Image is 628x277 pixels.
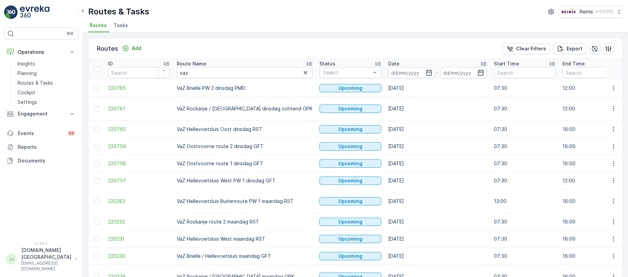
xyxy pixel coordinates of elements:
div: JJ [6,254,17,265]
td: 16:00 [559,189,628,213]
a: 220263 [108,198,170,205]
p: Engagement [18,110,65,117]
p: 99 [69,131,74,136]
div: Toggle Row Selected [94,85,100,91]
div: Toggle Row Selected [94,161,100,166]
p: Upcoming [338,105,362,112]
p: Upcoming [338,85,362,92]
p: Upcoming [338,253,362,260]
td: 07:30 [490,121,559,138]
p: Date [388,60,399,67]
p: End Time [562,60,585,67]
button: Upcoming [319,105,381,113]
p: Reports [18,144,75,150]
p: ID [108,60,113,67]
button: Add [119,44,144,52]
p: Status [319,60,335,67]
img: logo_light-DOdMpM7g.png [20,5,49,19]
td: VaZ Hellevoetsluis West maandag RST [173,230,316,248]
p: Upcoming [338,143,362,150]
div: Toggle Row Selected [94,253,100,259]
img: Reinis-Logo-Vrijstaand_Tekengebied-1-copy2_aBO4n7j.png [561,8,577,15]
input: Search [562,67,624,78]
td: 07:30 [490,230,559,248]
button: Upcoming [319,197,381,205]
p: Routes & Tasks [88,6,149,17]
p: Settings [18,99,37,106]
td: 12:00 [559,80,628,97]
td: 07:30 [490,172,559,189]
td: 16:00 [559,138,628,155]
p: Route Name [177,60,206,67]
p: Clear Filters [516,45,546,52]
a: 220231 [108,236,170,242]
td: [DATE] [385,172,490,189]
td: [DATE] [385,97,490,121]
p: Documents [18,157,75,164]
td: 07:30 [490,80,559,97]
a: Cockpit [15,88,78,97]
a: Documents [4,154,78,168]
a: Settings [15,97,78,107]
p: Events [18,130,63,137]
img: logo [4,5,18,19]
span: Tasks [114,22,128,29]
button: Upcoming [319,159,381,168]
td: 07:30 [490,97,559,121]
a: Planning [15,69,78,78]
p: Start Time [494,60,519,67]
div: Toggle Row Selected [94,127,100,132]
p: ( +02:00 ) [596,9,613,14]
td: 07:30 [490,138,559,155]
td: VaZ Brielle PW 2 dinsdag PMD [173,80,316,97]
td: [DATE] [385,138,490,155]
button: Upcoming [319,84,381,92]
p: Upcoming [338,160,362,167]
td: [DATE] [385,155,490,172]
td: [DATE] [385,80,490,97]
input: dd/mm/yyyy [440,67,487,78]
button: Operations [4,45,78,59]
button: Upcoming [319,218,381,226]
button: Upcoming [319,235,381,243]
span: 220761 [108,105,170,112]
p: Upcoming [338,177,362,184]
button: JJ[DOMAIN_NAME][GEOGRAPHIC_DATA][EMAIL_ADDRESS][DOMAIN_NAME] [4,247,78,272]
p: Reinis [580,8,593,15]
td: VaZ Brielle / Hellevoetsluis maandag GFT [173,248,316,265]
td: 07:30 [490,155,559,172]
p: Planning [18,70,37,77]
td: 16:00 [559,248,628,265]
td: [DATE] [385,248,490,265]
td: [DATE] [385,213,490,230]
p: Upcoming [338,218,362,225]
td: 13:00 [490,189,559,213]
td: 16:00 [559,230,628,248]
span: 220765 [108,85,170,92]
div: Toggle Row Selected [94,144,100,149]
a: 220760 [108,126,170,133]
p: Operations [18,49,65,56]
a: Insights [15,59,78,69]
a: 220758 [108,160,170,167]
a: 220757 [108,177,170,184]
p: Upcoming [338,198,362,205]
p: Add [132,45,141,52]
p: [EMAIL_ADDRESS][DOMAIN_NAME] [21,261,72,272]
a: 220232 [108,218,170,225]
button: Engagement [4,107,78,121]
button: Upcoming [319,252,381,260]
td: VaZ Hellevoetsluis Oost dinsdag RST [173,121,316,138]
td: VaZ Hellevoetsluis West PW 1 dinsdag GFT [173,172,316,189]
button: Upcoming [319,125,381,133]
button: Upcoming [319,177,381,185]
a: 220230 [108,253,170,260]
div: Toggle Row Selected [94,106,100,111]
a: 220759 [108,143,170,150]
span: Routes [90,22,107,29]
